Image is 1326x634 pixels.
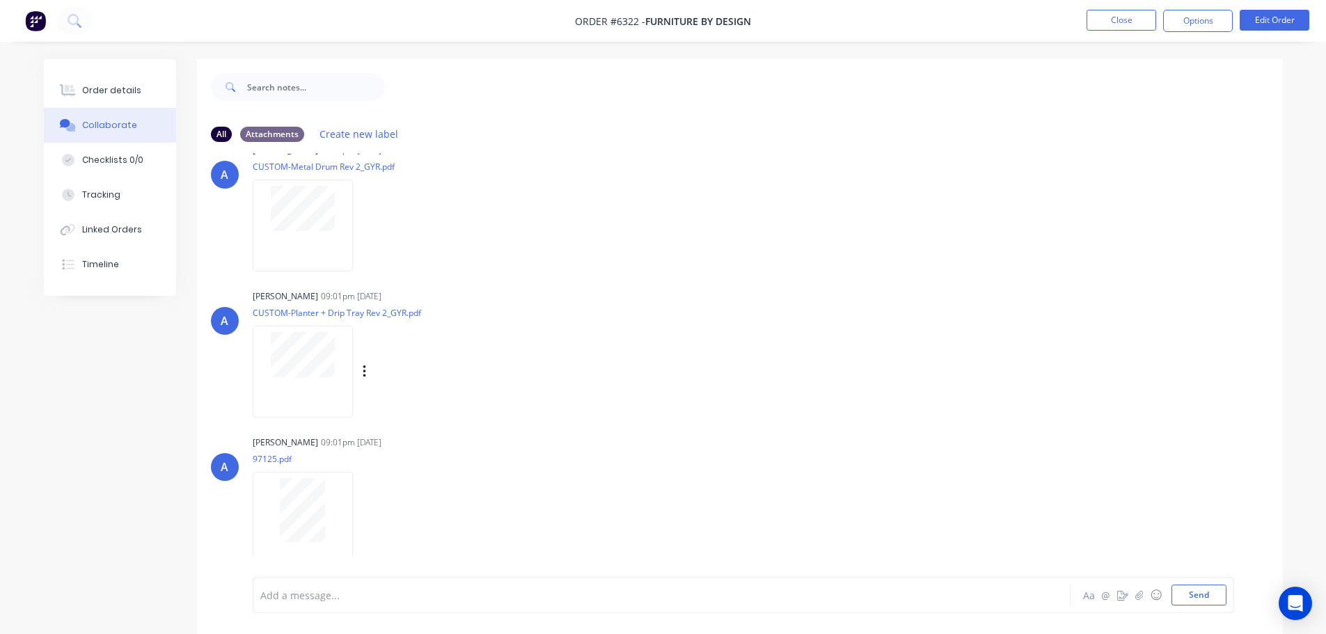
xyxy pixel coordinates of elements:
div: A [221,459,228,475]
div: Timeline [82,258,119,271]
div: Attachments [240,127,304,142]
div: Linked Orders [82,223,142,236]
div: Open Intercom Messenger [1279,587,1312,620]
div: [PERSON_NAME] [253,290,318,303]
button: Timeline [44,247,176,282]
button: Options [1163,10,1233,32]
div: A [221,166,228,183]
button: Linked Orders [44,212,176,247]
p: CUSTOM-Planter + Drip Tray Rev 2_GYR.pdf [253,307,508,319]
button: Collaborate [44,108,176,143]
button: Edit Order [1240,10,1309,31]
p: 97125.pdf [253,453,367,465]
div: All [211,127,232,142]
div: A [221,312,228,329]
button: Order details [44,73,176,108]
span: Furniture By Design [645,15,751,28]
div: 09:01pm [DATE] [321,290,381,303]
div: 09:01pm [DATE] [321,436,381,449]
button: ☺ [1148,587,1165,603]
p: CUSTOM-Metal Drum Rev 2_GYR.pdf [253,161,395,173]
button: Tracking [44,177,176,212]
button: Checklists 0/0 [44,143,176,177]
button: Send [1171,585,1226,605]
button: Aa [1081,587,1098,603]
div: Order details [82,84,141,97]
input: Search notes... [247,73,385,101]
button: Close [1087,10,1156,31]
button: @ [1098,587,1114,603]
div: Checklists 0/0 [82,154,143,166]
div: Collaborate [82,119,137,132]
div: [PERSON_NAME] [253,436,318,449]
span: Order #6322 - [575,15,645,28]
div: Tracking [82,189,120,201]
button: Create new label [313,125,406,143]
img: Factory [25,10,46,31]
